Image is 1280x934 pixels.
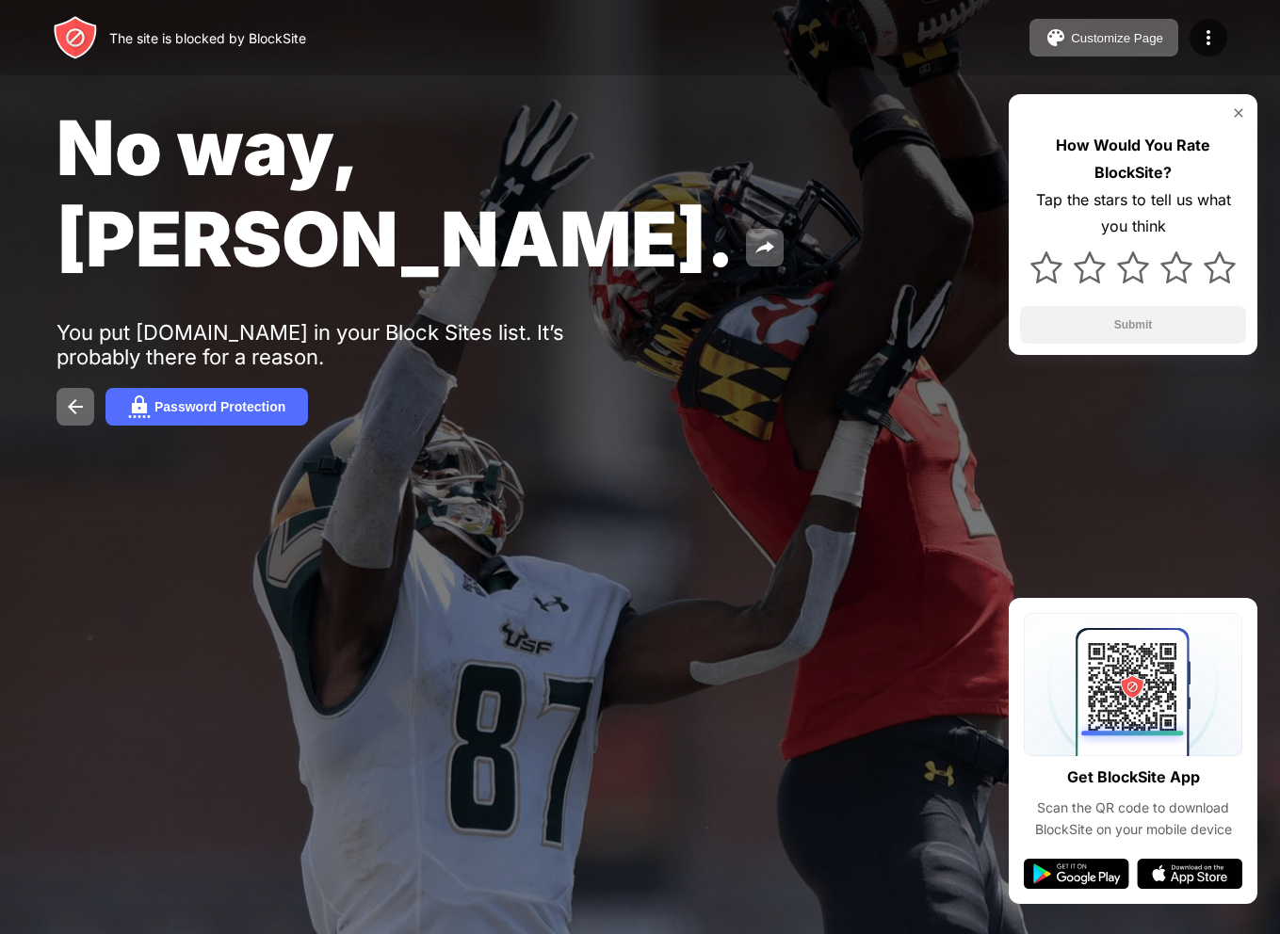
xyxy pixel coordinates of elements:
[1020,306,1246,344] button: Submit
[1067,764,1200,791] div: Get BlockSite App
[53,15,98,60] img: header-logo.svg
[1197,26,1220,49] img: menu-icon.svg
[1024,859,1129,889] img: google-play.svg
[1024,613,1242,756] img: qrcode.svg
[1071,31,1163,45] div: Customize Page
[1020,186,1246,241] div: Tap the stars to tell us what you think
[1030,251,1062,283] img: star.svg
[753,236,776,259] img: share.svg
[1231,105,1246,121] img: rate-us-close.svg
[1160,251,1192,283] img: star.svg
[1204,251,1236,283] img: star.svg
[128,395,151,418] img: password.svg
[109,30,306,46] div: The site is blocked by BlockSite
[1117,251,1149,283] img: star.svg
[105,388,308,426] button: Password Protection
[1074,251,1106,283] img: star.svg
[57,320,639,369] div: You put [DOMAIN_NAME] in your Block Sites list. It’s probably there for a reason.
[1045,26,1067,49] img: pallet.svg
[64,395,87,418] img: back.svg
[1137,859,1242,889] img: app-store.svg
[1020,132,1246,186] div: How Would You Rate BlockSite?
[1024,797,1242,840] div: Scan the QR code to download BlockSite on your mobile device
[57,102,735,284] span: No way, [PERSON_NAME].
[154,399,285,414] div: Password Protection
[1029,19,1178,56] button: Customize Page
